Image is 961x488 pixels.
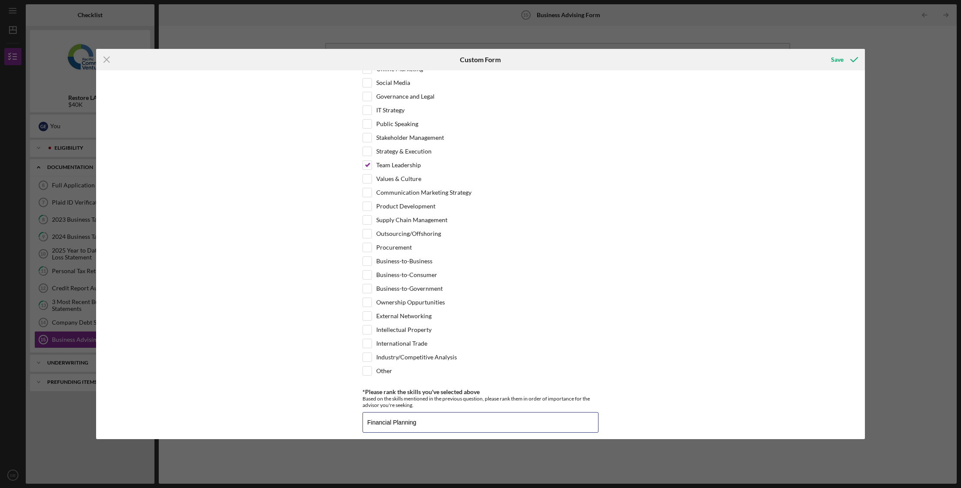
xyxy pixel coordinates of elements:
label: Values & Culture [376,175,421,183]
label: External Networking [376,312,432,320]
label: *Please rank the skills you've selected above [363,388,480,395]
label: IT Strategy [376,106,405,114]
div: Save [831,51,843,68]
label: Business-to-Government [376,284,443,293]
label: Strategy & Execution [376,147,432,156]
label: Social Media [376,78,410,87]
h6: Custom Form [460,56,501,63]
label: Intellectual Property [376,325,432,334]
label: Communication Marketing Strategy [376,188,471,197]
label: Industry/Competitive Analysis [376,353,457,361]
label: Public Speaking [376,120,418,128]
label: Business-to-Business [376,257,432,265]
label: Procurement [376,243,412,252]
label: Outsourcing/Offshoring [376,229,441,238]
label: Other [376,367,392,375]
div: Based on the skills mentioned in the previous question, please rank them in order of importance f... [363,395,598,408]
label: Supply Chain Management [376,216,447,224]
label: Product Development [376,202,435,211]
label: Governance and Legal [376,92,435,101]
label: Business-to-Consumer [376,271,437,279]
label: International Trade [376,339,427,348]
button: Save [822,51,865,68]
label: Team Leadership [376,161,421,169]
label: Stakeholder Management [376,133,444,142]
label: Ownership Oppurtunities [376,298,445,307]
